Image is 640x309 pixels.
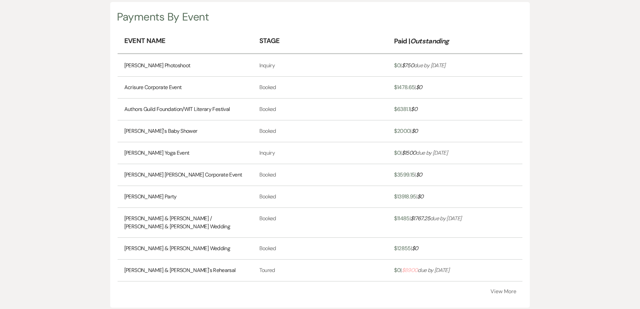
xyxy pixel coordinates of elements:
[394,193,423,201] a: $13918.95|$0
[402,62,414,69] span: $ 750
[124,149,189,157] a: [PERSON_NAME] Yoga Event
[394,62,445,70] a: $0|$750due by [DATE]
[411,215,462,222] i: due by [DATE]
[394,193,416,200] span: $ 13918.95
[394,244,418,253] a: $12855|$0
[394,36,449,46] p: Paid |
[394,105,417,113] a: $6381.1|$0
[394,127,418,135] a: $2000|$0
[490,289,516,294] button: View More
[124,193,177,201] a: [PERSON_NAME] Party
[402,149,448,156] i: due by [DATE]
[394,83,422,91] a: $1478.65|$0
[124,62,190,70] a: [PERSON_NAME] Photoshoot
[416,84,422,91] span: $ 0
[412,245,418,252] span: $ 0
[410,37,449,45] em: Outstanding
[402,267,418,274] span: $ 8900
[394,149,447,157] a: $0|$1500due by [DATE]
[117,9,523,25] div: Payments By Event
[402,149,416,156] span: $ 1500
[394,171,422,179] a: $3599.15|$0
[253,208,388,238] td: Booked
[253,164,388,186] td: Booked
[416,171,422,178] span: $ 0
[124,171,242,179] a: [PERSON_NAME] [PERSON_NAME] Corporate Event
[394,267,400,274] span: $ 0
[253,120,388,142] td: Booked
[394,266,449,274] a: $0|$8900due by [DATE]
[411,106,417,113] span: $ 0
[124,83,182,91] a: Acrisure Corporate Event
[402,267,450,274] i: due by [DATE]
[394,215,409,222] span: $ 11485
[412,127,418,134] span: $ 0
[253,238,388,260] td: Booked
[124,127,198,135] a: [PERSON_NAME]'s Baby Shower
[394,171,415,178] span: $ 3599.15
[124,215,246,231] a: [PERSON_NAME] & [PERSON_NAME] / [PERSON_NAME] & [PERSON_NAME] Wedding
[394,215,461,231] a: $11485|$1767.25due by [DATE]
[394,62,400,69] span: $ 0
[253,55,388,77] td: Inquiry
[118,29,253,54] th: Event Name
[253,186,388,208] td: Booked
[253,77,388,99] td: Booked
[253,142,388,164] td: Inquiry
[394,106,410,113] span: $ 6381.1
[411,215,430,222] span: $ 1767.25
[124,105,230,113] a: Authors Guild Foundation/WIT Literary Festival
[253,99,388,120] td: Booked
[394,84,415,91] span: $ 1478.65
[402,62,445,69] i: due by [DATE]
[124,266,236,274] a: [PERSON_NAME] & [PERSON_NAME]'s Rehearsal
[394,245,411,252] span: $ 12855
[394,149,400,156] span: $ 0
[253,29,388,54] th: Stage
[124,244,230,253] a: [PERSON_NAME] & [PERSON_NAME] Wedding
[417,193,424,200] span: $ 0
[253,260,388,281] td: Toured
[394,127,410,134] span: $ 2000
